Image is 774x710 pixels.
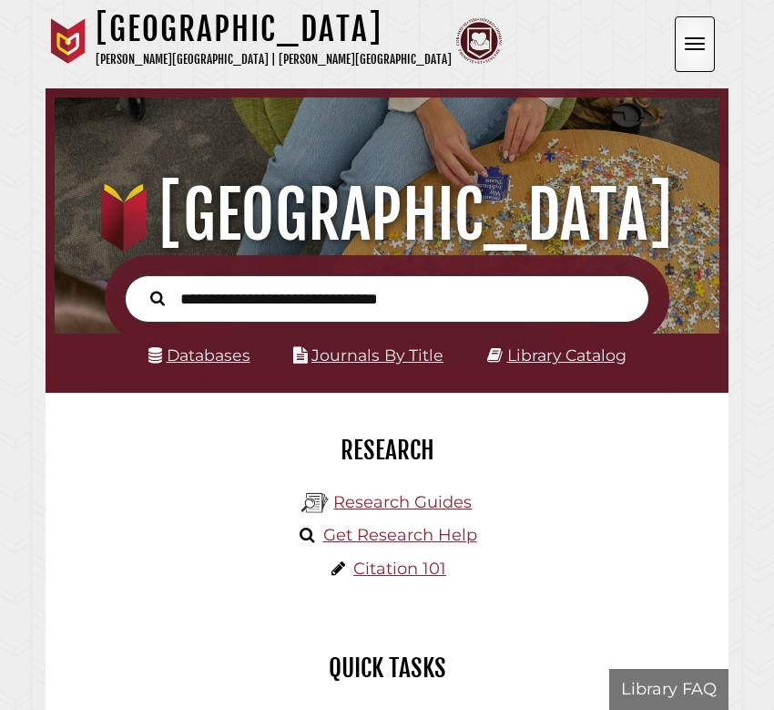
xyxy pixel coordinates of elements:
[96,49,452,70] p: [PERSON_NAME][GEOGRAPHIC_DATA] | [PERSON_NAME][GEOGRAPHIC_DATA]
[456,18,502,64] img: Calvin Theological Seminary
[311,345,443,365] a: Journals By Title
[323,525,477,545] a: Get Research Help
[301,489,329,517] img: Hekman Library Logo
[333,492,472,512] a: Research Guides
[353,559,446,579] a: Citation 101
[507,345,626,365] a: Library Catalog
[66,175,708,255] h1: [GEOGRAPHIC_DATA]
[59,435,715,466] h2: Research
[96,9,452,49] h1: [GEOGRAPHIC_DATA]
[150,291,165,307] i: Search
[59,653,715,684] h2: Quick Tasks
[46,18,91,64] img: Calvin University
[141,286,174,309] button: Search
[675,16,715,72] button: Open the menu
[148,345,250,365] a: Databases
